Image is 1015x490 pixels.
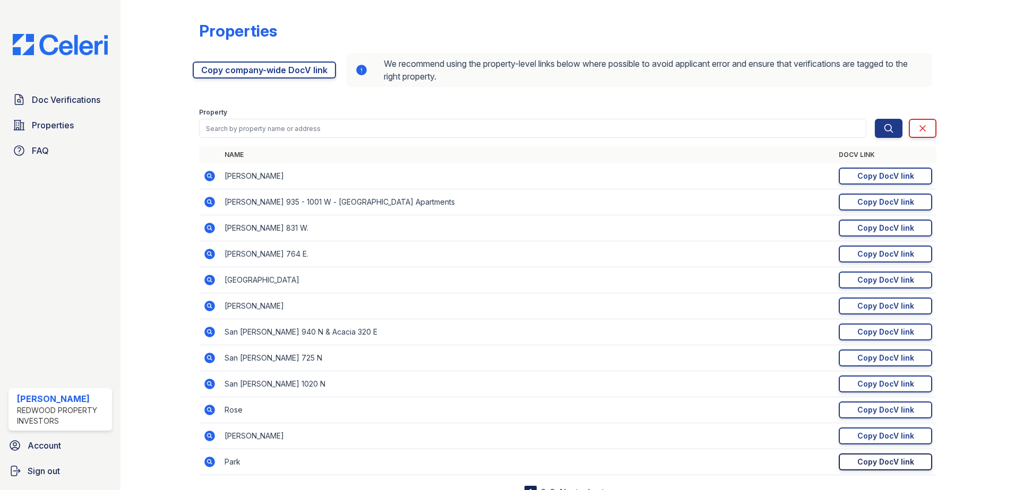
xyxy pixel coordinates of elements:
[839,453,932,470] a: Copy DocV link
[220,267,835,293] td: [GEOGRAPHIC_DATA]
[839,401,932,418] a: Copy DocV link
[220,449,835,475] td: Park
[220,371,835,397] td: San [PERSON_NAME] 1020 N
[839,323,932,340] a: Copy DocV link
[857,301,914,311] div: Copy DocV link
[8,89,112,110] a: Doc Verifications
[220,397,835,423] td: Rose
[857,379,914,389] div: Copy DocV link
[220,215,835,241] td: [PERSON_NAME] 831 W.
[857,405,914,415] div: Copy DocV link
[8,115,112,136] a: Properties
[839,194,932,211] a: Copy DocV link
[857,275,914,285] div: Copy DocV link
[4,34,116,55] img: CE_Logo_Blue-a8612792a0a2168367f1c8372b55b34899dd931a85d93a1a3d3e32e68fde9ad4.png
[193,62,336,78] a: Copy company-wide DocV link
[220,146,835,163] th: Name
[839,220,932,237] a: Copy DocV link
[839,427,932,444] a: Copy DocV link
[8,140,112,161] a: FAQ
[28,439,61,452] span: Account
[857,249,914,259] div: Copy DocV link
[199,21,277,40] div: Properties
[857,353,914,363] div: Copy DocV link
[32,119,74,132] span: Properties
[839,246,932,262] a: Copy DocV link
[220,163,835,189] td: [PERSON_NAME]
[857,223,914,233] div: Copy DocV link
[839,349,932,366] a: Copy DocV link
[28,465,60,477] span: Sign out
[835,146,936,163] th: DocV Link
[220,189,835,215] td: [PERSON_NAME] 935 - 1001 W - [GEOGRAPHIC_DATA] Apartments
[17,392,108,405] div: [PERSON_NAME]
[220,423,835,449] td: [PERSON_NAME]
[4,435,116,456] a: Account
[857,431,914,441] div: Copy DocV link
[220,345,835,371] td: San [PERSON_NAME] 725 N
[839,272,932,288] a: Copy DocV link
[857,171,914,181] div: Copy DocV link
[839,297,932,314] a: Copy DocV link
[32,144,49,157] span: FAQ
[220,293,835,319] td: [PERSON_NAME]
[32,93,100,106] span: Doc Verifications
[220,319,835,345] td: San [PERSON_NAME] 940 N & Acacia 320 E
[17,405,108,426] div: Redwood Property Investors
[4,460,116,482] a: Sign out
[839,168,932,185] a: Copy DocV link
[199,108,227,117] label: Property
[347,53,932,87] div: We recommend using the property-level links below where possible to avoid applicant error and ens...
[199,119,866,138] input: Search by property name or address
[839,375,932,392] a: Copy DocV link
[857,327,914,337] div: Copy DocV link
[857,457,914,467] div: Copy DocV link
[220,241,835,267] td: [PERSON_NAME] 764 E.
[857,197,914,207] div: Copy DocV link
